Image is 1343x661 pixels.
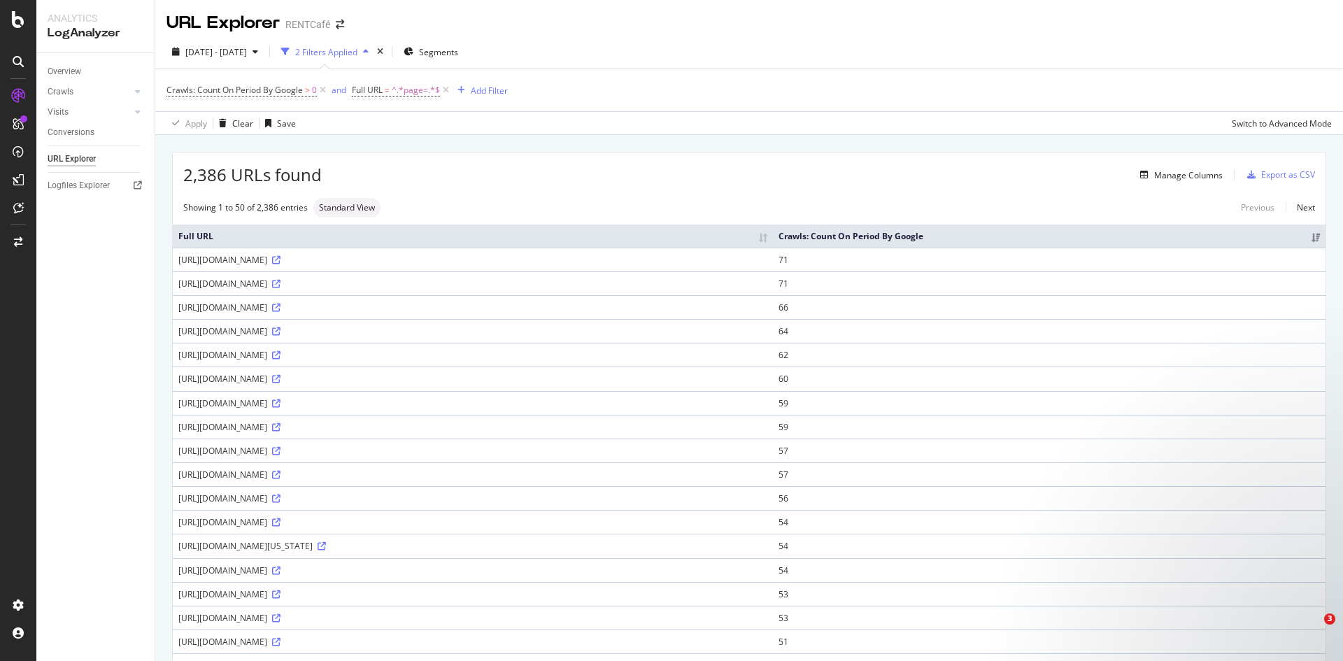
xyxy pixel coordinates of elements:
a: Overview [48,64,145,79]
span: 3 [1324,613,1335,625]
div: Switch to Advanced Mode [1232,118,1332,129]
button: Add Filter [452,82,508,99]
div: [URL][DOMAIN_NAME] [178,469,767,481]
div: Add Filter [471,85,508,97]
div: Analytics [48,11,143,25]
div: [URL][DOMAIN_NAME] [178,516,767,528]
button: Apply [166,112,207,134]
div: Overview [48,64,81,79]
span: Segments [419,46,458,58]
button: 2 Filters Applied [276,41,374,63]
div: RENTCafé [285,17,330,31]
span: Crawls: Count On Period By Google [166,84,303,96]
a: Visits [48,105,131,120]
th: Crawls: Count On Period By Google: activate to sort column ascending [773,225,1326,248]
div: Export as CSV [1261,169,1315,180]
div: URL Explorer [48,152,96,166]
button: Save [260,112,296,134]
div: neutral label [313,198,381,218]
a: URL Explorer [48,152,145,166]
div: [URL][DOMAIN_NAME] [178,445,767,457]
span: > [305,84,310,96]
span: 2,386 URLs found [183,163,322,187]
td: 64 [773,319,1326,343]
div: [URL][DOMAIN_NAME] [178,349,767,361]
div: [URL][DOMAIN_NAME] [178,564,767,576]
td: 53 [773,606,1326,630]
a: Logfiles Explorer [48,178,145,193]
td: 56 [773,486,1326,510]
td: 54 [773,558,1326,582]
button: [DATE] - [DATE] [166,41,264,63]
div: [URL][DOMAIN_NAME] [178,278,767,290]
td: 71 [773,271,1326,295]
td: 60 [773,367,1326,390]
a: Next [1286,197,1315,218]
a: Crawls [48,85,131,99]
button: Manage Columns [1135,166,1223,183]
div: Showing 1 to 50 of 2,386 entries [183,201,308,213]
div: [URL][DOMAIN_NAME] [178,301,767,313]
th: Full URL: activate to sort column ascending [173,225,773,248]
button: Export as CSV [1242,164,1315,186]
td: 59 [773,391,1326,415]
div: Manage Columns [1154,169,1223,181]
button: Segments [398,41,464,63]
div: Logfiles Explorer [48,178,110,193]
div: 2 Filters Applied [295,46,357,58]
button: and [332,83,346,97]
div: [URL][DOMAIN_NAME][US_STATE] [178,540,767,552]
button: Clear [213,112,253,134]
div: arrow-right-arrow-left [336,20,344,29]
div: Save [277,118,296,129]
td: 57 [773,462,1326,486]
div: LogAnalyzer [48,25,143,41]
div: [URL][DOMAIN_NAME] [178,636,767,648]
td: 51 [773,630,1326,653]
div: [URL][DOMAIN_NAME] [178,421,767,433]
td: 62 [773,343,1326,367]
td: 53 [773,582,1326,606]
button: Switch to Advanced Mode [1226,112,1332,134]
div: and [332,84,346,96]
div: Crawls [48,85,73,99]
div: times [374,45,386,59]
span: = [385,84,390,96]
div: URL Explorer [166,11,280,35]
div: [URL][DOMAIN_NAME] [178,325,767,337]
span: 0 [312,80,317,100]
div: Clear [232,118,253,129]
iframe: Intercom live chat [1295,613,1329,647]
div: Conversions [48,125,94,140]
td: 71 [773,248,1326,271]
div: [URL][DOMAIN_NAME] [178,588,767,600]
span: Full URL [352,84,383,96]
div: [URL][DOMAIN_NAME] [178,492,767,504]
div: [URL][DOMAIN_NAME] [178,254,767,266]
div: Visits [48,105,69,120]
span: ^.*page=.*$ [392,80,440,100]
div: Apply [185,118,207,129]
div: [URL][DOMAIN_NAME] [178,397,767,409]
a: Conversions [48,125,145,140]
td: 59 [773,415,1326,439]
div: [URL][DOMAIN_NAME] [178,612,767,624]
td: 57 [773,439,1326,462]
td: 54 [773,534,1326,557]
span: [DATE] - [DATE] [185,46,247,58]
div: [URL][DOMAIN_NAME] [178,373,767,385]
td: 54 [773,510,1326,534]
span: Standard View [319,204,375,212]
td: 66 [773,295,1326,319]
